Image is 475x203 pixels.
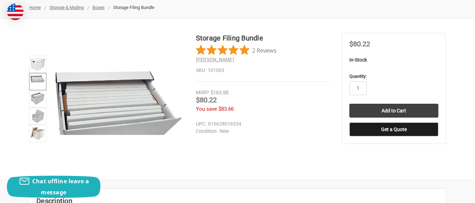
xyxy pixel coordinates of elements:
[196,89,209,96] div: MSRP
[30,126,45,141] img: Storage Filing Bundle
[349,73,438,80] label: Quantity:
[196,96,217,104] span: $80.22
[349,40,370,48] span: $80.22
[7,176,100,198] button: Chat offline leave a message
[196,45,277,55] button: Rated 5 out of 5 stars from 2 reviews. Jump to reviews.
[418,184,475,203] iframe: Google Customer Reviews
[32,177,89,196] span: Chat offline leave a message
[349,56,438,64] p: In-Stock
[196,128,218,135] dt: Condition:
[196,33,330,43] h1: Storage Filing Bundle
[196,57,234,62] a: [PERSON_NAME]
[196,67,330,74] dd: 101003
[196,106,217,112] span: You save
[29,5,41,10] a: Home
[7,3,24,20] img: duty and tax information for United States
[196,128,327,135] dd: New
[210,90,228,96] span: $163.88
[113,5,154,10] span: Storage Filing Bundle
[50,5,84,10] a: Storage & Mailing
[349,122,438,136] button: Get a Quote
[30,91,45,105] img: Storage Filing Bundle
[196,120,327,128] dd: 816628016534
[30,57,45,72] img: Storage Filing Bundle
[252,45,277,55] span: 2 Reviews
[31,109,44,124] img: Storage Filing Bundle
[196,67,206,74] dt: SKU:
[30,74,45,82] img: Storage Filing Bundle
[196,120,206,128] dt: UPC:
[218,106,234,112] span: $83.66
[349,104,438,118] input: Add to Cart
[52,63,185,135] img: Storage Filing Bundle
[92,5,105,10] a: Boxes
